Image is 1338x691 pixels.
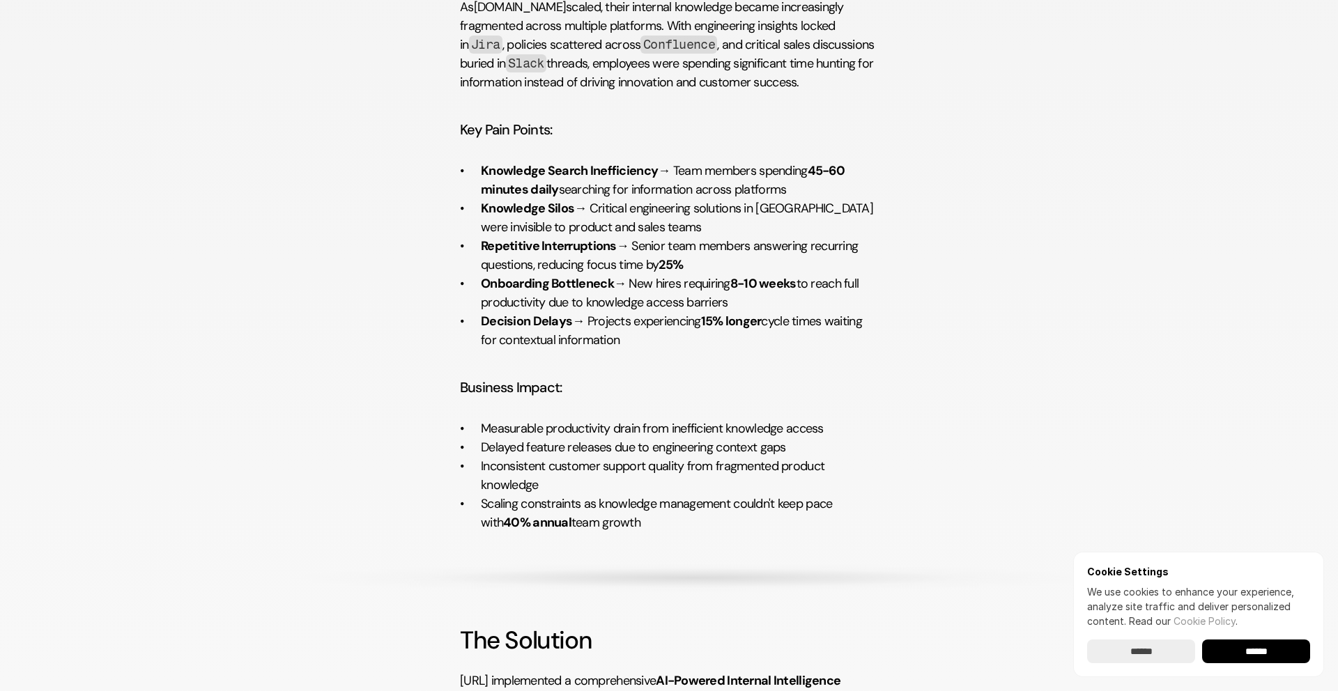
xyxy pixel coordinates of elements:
strong: 45-60 minutes daily [481,162,847,198]
h4: Business Impact: [460,378,878,397]
p: → Senior team members answering recurring questions, reducing focus time by [481,237,878,274]
p: Delayed feature releases due to engineering context gaps [481,438,878,457]
p: Measurable productivity drain from inefficient knowledge access [481,419,878,438]
strong: Knowledge Search Inefficiency [481,162,658,179]
strong: 15% longer [701,313,762,329]
span: Read our . [1129,615,1238,627]
h4: Key Pain Points: [460,120,878,139]
strong: Repetitive Interruptions [481,238,617,254]
p: → Projects experiencing cycle times waiting for contextual information [481,312,878,350]
h6: Cookie Settings [1087,566,1310,577]
p: → New hires requiring to reach full productivity due to knowledge access barriers [481,274,878,312]
code: Slack [506,54,547,72]
p: We use cookies to enhance your experience, analyze site traffic and deliver personalized content. [1087,584,1310,628]
p: → Critical engineering solutions in [GEOGRAPHIC_DATA] were invisible to product and sales teams [481,199,878,237]
strong: 25% [659,256,683,273]
strong: 8-10 weeks [730,275,797,292]
strong: Onboarding Bottleneck [481,275,614,292]
strong: Decision Delays [481,313,572,329]
code: Confluence [640,36,717,54]
strong: Knowledge Silos [481,200,574,217]
strong: 40% annual [503,514,571,531]
p: Scaling constraints as knowledge management couldn't keep pace with team growth [481,495,878,532]
a: Cookie Policy [1174,615,1236,627]
p: Inconsistent customer support quality from fragmented product knowledge [481,457,878,495]
code: Jira [469,36,502,54]
strong: The Solution [460,624,592,656]
p: → Team members spending searching for information across platforms [481,162,878,199]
